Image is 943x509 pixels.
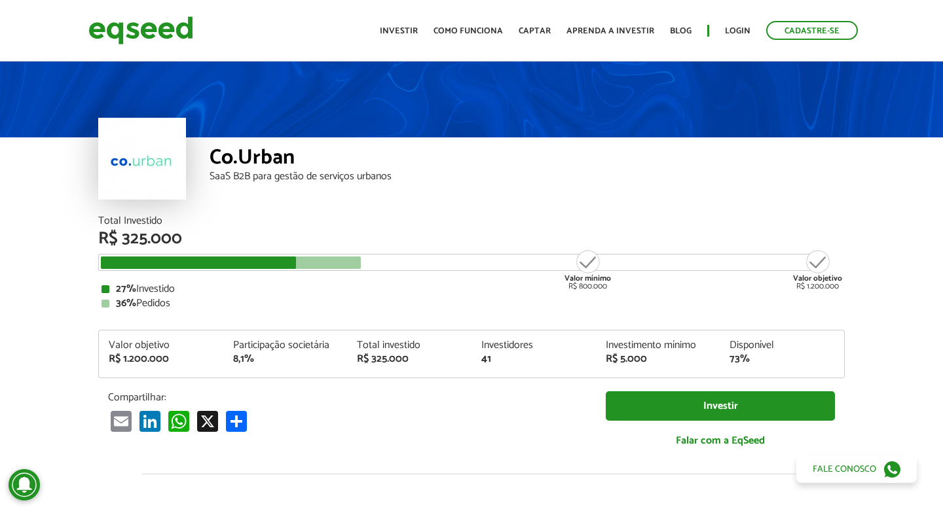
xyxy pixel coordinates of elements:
a: Como funciona [434,27,503,35]
div: Total investido [357,340,462,351]
a: WhatsApp [166,410,192,432]
a: Email [108,410,134,432]
div: 8,1% [233,354,338,364]
a: Investir [606,391,835,421]
div: 73% [730,354,834,364]
a: Blog [670,27,692,35]
a: Aprenda a investir [566,27,654,35]
div: 41 [481,354,586,364]
a: Cadastre-se [766,21,858,40]
strong: 27% [116,280,136,298]
div: Pedidos [102,298,841,309]
strong: 36% [116,294,136,312]
div: Investimento mínimo [606,340,711,351]
div: R$ 800.000 [563,249,612,290]
div: R$ 5.000 [606,354,711,364]
div: R$ 1.200.000 [109,354,213,364]
div: Disponível [730,340,834,351]
div: R$ 325.000 [98,230,845,247]
a: Login [725,27,750,35]
div: Co.Urban [210,147,845,171]
a: Captar [519,27,551,35]
p: Compartilhar: [108,391,586,404]
div: Investidores [481,340,586,351]
a: LinkedIn [137,410,163,432]
div: R$ 325.000 [357,354,462,364]
div: Participação societária [233,340,338,351]
a: X [194,410,221,432]
a: Investir [380,27,418,35]
a: Share [223,410,250,432]
div: R$ 1.200.000 [793,249,842,290]
a: Falar com a EqSeed [606,427,835,454]
div: SaaS B2B para gestão de serviços urbanos [210,171,845,182]
strong: Valor mínimo [564,272,611,285]
div: Investido [102,284,841,294]
div: Total Investido [98,216,845,226]
strong: Valor objetivo [793,272,842,285]
img: EqSeed [88,13,193,48]
a: Fale conosco [796,455,917,483]
div: Valor objetivo [109,340,213,351]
